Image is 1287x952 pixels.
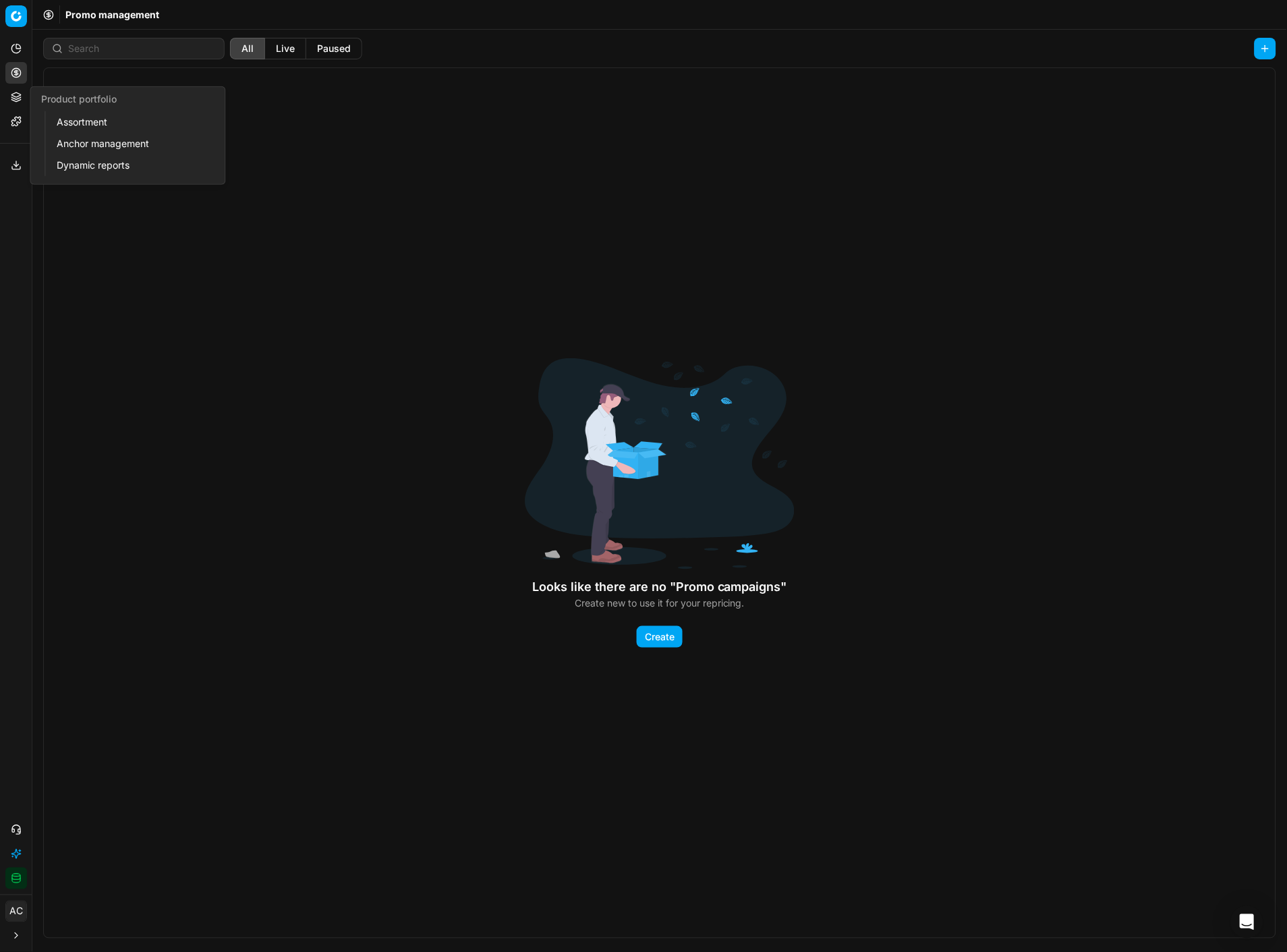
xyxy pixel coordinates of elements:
span: Promo management [65,8,159,22]
span: Product portfolio [41,93,117,105]
div: Create new to use it for your repricing. [525,596,795,610]
a: Dynamic reports [51,156,208,175]
a: Anchor management [51,134,208,153]
button: paused [306,38,362,59]
button: live [265,38,306,59]
a: Assortment [51,113,208,132]
button: all [230,38,265,59]
span: AC [6,901,26,922]
button: Create [637,626,683,648]
div: Looks like there are no "Promo campaigns" [525,578,795,596]
nav: breadcrumb [65,8,159,22]
div: Open Intercom Messenger [1231,906,1263,939]
input: Search [68,42,216,55]
button: AC [5,901,27,922]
